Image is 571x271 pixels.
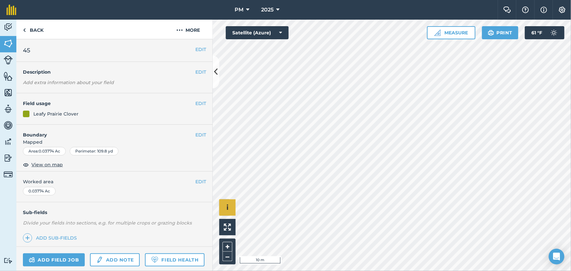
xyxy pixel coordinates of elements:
[23,220,192,226] em: Divide your fields into sections, e.g. for multiple crops or grazing blocks
[4,22,13,32] img: svg+xml;base64,PD94bWwgdmVyc2lvbj0iMS4wIiBlbmNvZGluZz0idXRmLTgiPz4KPCEtLSBHZW5lcmF0b3I6IEFkb2JlIE...
[164,20,213,39] button: More
[195,68,206,76] button: EDIT
[482,26,519,39] button: Print
[25,234,30,242] img: svg+xml;base64,PHN2ZyB4bWxucz0iaHR0cDovL3d3dy53My5vcmcvMjAwMC9zdmciIHdpZHRoPSIxNCIgaGVpZ2h0PSIyNC...
[4,170,13,179] img: svg+xml;base64,PD94bWwgdmVyc2lvbj0iMS4wIiBlbmNvZGluZz0idXRmLTgiPz4KPCEtLSBHZW5lcmF0b3I6IEFkb2JlIE...
[219,199,236,216] button: i
[547,26,561,39] img: svg+xml;base64,PD94bWwgdmVyc2lvbj0iMS4wIiBlbmNvZGluZz0idXRmLTgiPz4KPCEtLSBHZW5lcmF0b3I6IEFkb2JlIE...
[522,7,529,13] img: A question mark icon
[541,6,547,14] img: svg+xml;base64,PHN2ZyB4bWxucz0iaHR0cDovL3d3dy53My5vcmcvMjAwMC9zdmciIHdpZHRoPSIxNyIgaGVpZ2h0PSIxNy...
[16,125,195,138] h4: Boundary
[16,20,50,39] a: Back
[4,153,13,163] img: svg+xml;base64,PD94bWwgdmVyc2lvbj0iMS4wIiBlbmNvZGluZz0idXRmLTgiPz4KPCEtLSBHZW5lcmF0b3I6IEFkb2JlIE...
[427,26,475,39] button: Measure
[4,39,13,48] img: svg+xml;base64,PHN2ZyB4bWxucz0iaHR0cDovL3d3dy53My5vcmcvMjAwMC9zdmciIHdpZHRoPSI1NiIgaGVpZ2h0PSI2MC...
[33,110,79,117] div: Leafy Prairie Clover
[223,252,232,261] button: –
[4,120,13,130] img: svg+xml;base64,PD94bWwgdmVyc2lvbj0iMS4wIiBlbmNvZGluZz0idXRmLTgiPz4KPCEtLSBHZW5lcmF0b3I6IEFkb2JlIE...
[23,178,206,185] span: Worked area
[23,161,63,169] button: View on map
[558,7,566,13] img: A cog icon
[223,242,232,252] button: +
[176,26,183,34] img: svg+xml;base64,PHN2ZyB4bWxucz0iaHR0cDovL3d3dy53My5vcmcvMjAwMC9zdmciIHdpZHRoPSIyMCIgaGVpZ2h0PSIyNC...
[23,80,114,85] em: Add extra information about your field
[226,26,289,39] button: Satellite (Azure)
[4,258,13,264] img: svg+xml;base64,PD94bWwgdmVyc2lvbj0iMS4wIiBlbmNvZGluZz0idXRmLTgiPz4KPCEtLSBHZW5lcmF0b3I6IEFkb2JlIE...
[16,138,213,146] span: Mapped
[7,5,16,15] img: fieldmargin Logo
[224,224,231,231] img: Four arrows, one pointing top left, one top right, one bottom right and the last bottom left
[195,131,206,138] button: EDIT
[226,203,228,211] span: i
[23,161,29,169] img: svg+xml;base64,PHN2ZyB4bWxucz0iaHR0cDovL3d3dy53My5vcmcvMjAwMC9zdmciIHdpZHRoPSIxOCIgaGVpZ2h0PSIyNC...
[145,253,204,266] a: Field Health
[235,6,243,14] span: PM
[23,26,26,34] img: svg+xml;base64,PHN2ZyB4bWxucz0iaHR0cDovL3d3dy53My5vcmcvMjAwMC9zdmciIHdpZHRoPSI5IiBoZWlnaHQ9IjI0Ii...
[96,256,103,264] img: svg+xml;base64,PD94bWwgdmVyc2lvbj0iMS4wIiBlbmNvZGluZz0idXRmLTgiPz4KPCEtLSBHZW5lcmF0b3I6IEFkb2JlIE...
[549,249,564,264] div: Open Intercom Messenger
[23,100,195,107] h4: Field usage
[195,100,206,107] button: EDIT
[23,187,56,195] div: 0.03774 Ac
[29,256,35,264] img: svg+xml;base64,PD94bWwgdmVyc2lvbj0iMS4wIiBlbmNvZGluZz0idXRmLTgiPz4KPCEtLSBHZW5lcmF0b3I6IEFkb2JlIE...
[261,6,274,14] span: 2025
[70,147,118,155] div: Perimeter : 109.8 yd
[16,209,213,216] h4: Sub-fields
[4,71,13,81] img: svg+xml;base64,PHN2ZyB4bWxucz0iaHR0cDovL3d3dy53My5vcmcvMjAwMC9zdmciIHdpZHRoPSI1NiIgaGVpZ2h0PSI2MC...
[488,29,494,37] img: svg+xml;base64,PHN2ZyB4bWxucz0iaHR0cDovL3d3dy53My5vcmcvMjAwMC9zdmciIHdpZHRoPSIxOSIgaGVpZ2h0PSIyNC...
[195,178,206,185] button: EDIT
[525,26,564,39] button: 61 °F
[503,7,511,13] img: Two speech bubbles overlapping with the left bubble in the forefront
[434,29,441,36] img: Ruler icon
[4,104,13,114] img: svg+xml;base64,PD94bWwgdmVyc2lvbj0iMS4wIiBlbmNvZGluZz0idXRmLTgiPz4KPCEtLSBHZW5lcmF0b3I6IEFkb2JlIE...
[23,253,85,266] a: Add field job
[31,161,63,168] span: View on map
[4,137,13,147] img: svg+xml;base64,PD94bWwgdmVyc2lvbj0iMS4wIiBlbmNvZGluZz0idXRmLTgiPz4KPCEtLSBHZW5lcmF0b3I6IEFkb2JlIE...
[90,253,140,266] a: Add note
[195,46,206,53] button: EDIT
[4,88,13,98] img: svg+xml;base64,PHN2ZyB4bWxucz0iaHR0cDovL3d3dy53My5vcmcvMjAwMC9zdmciIHdpZHRoPSI1NiIgaGVpZ2h0PSI2MC...
[23,68,206,76] h4: Description
[23,233,80,243] a: Add sub-fields
[23,46,30,55] span: 45
[4,55,13,64] img: svg+xml;base64,PD94bWwgdmVyc2lvbj0iMS4wIiBlbmNvZGluZz0idXRmLTgiPz4KPCEtLSBHZW5lcmF0b3I6IEFkb2JlIE...
[531,26,542,39] span: 61 ° F
[23,147,66,155] div: Area : 0.03774 Ac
